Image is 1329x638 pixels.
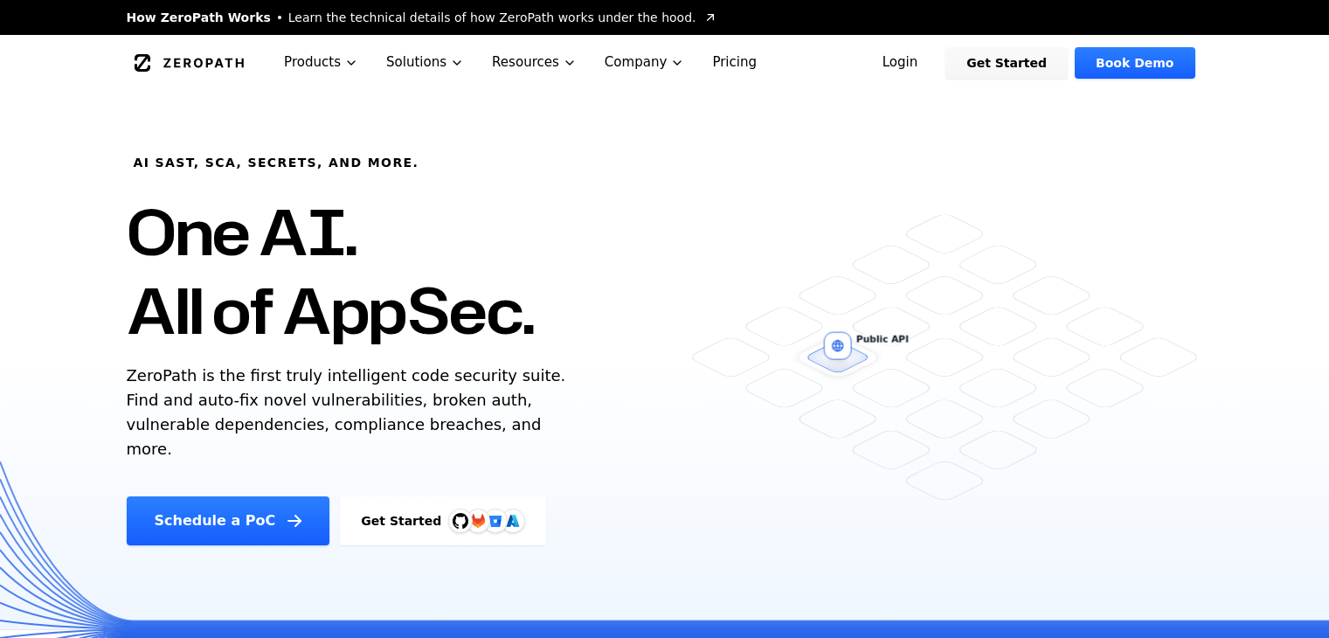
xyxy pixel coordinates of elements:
h1: One AI. All of AppSec. [127,192,535,350]
img: Azure [506,514,520,528]
svg: Bitbucket [486,511,505,531]
img: GitLab [460,503,495,538]
a: Pricing [698,35,771,90]
button: Company [591,35,699,90]
h6: AI SAST, SCA, Secrets, and more. [134,154,419,171]
a: Get StartedGitHubGitLabAzure [340,496,546,545]
button: Solutions [372,35,478,90]
span: Learn the technical details of how ZeroPath works under the hood. [288,9,696,26]
span: How ZeroPath Works [127,9,271,26]
img: GitHub [453,513,468,529]
a: How ZeroPath WorksLearn the technical details of how ZeroPath works under the hood. [127,9,717,26]
a: Login [862,47,939,79]
button: Resources [478,35,591,90]
nav: Global [106,35,1224,90]
button: Products [270,35,372,90]
p: ZeroPath is the first truly intelligent code security suite. Find and auto-fix novel vulnerabilit... [127,364,574,461]
a: Get Started [945,47,1068,79]
a: Book Demo [1075,47,1194,79]
a: Schedule a PoC [127,496,330,545]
